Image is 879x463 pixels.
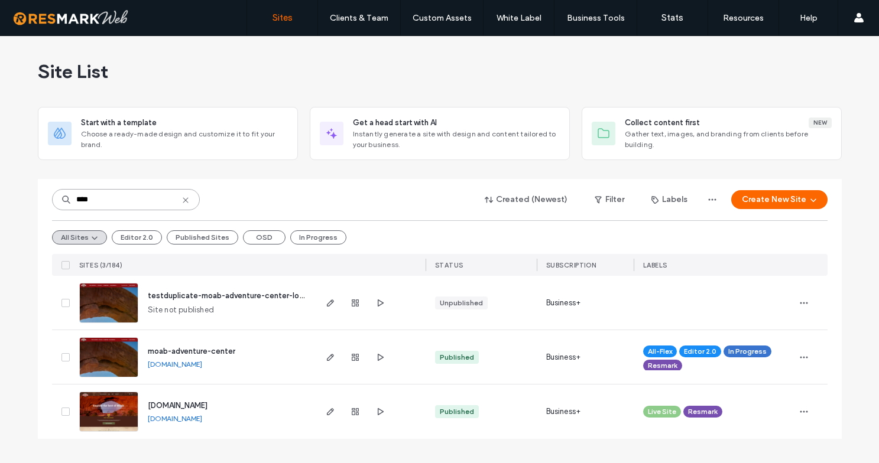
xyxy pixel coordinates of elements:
[38,60,108,83] span: Site List
[648,406,676,417] span: Live Site
[81,117,157,129] span: Start with a template
[81,129,288,150] span: Choose a ready-made design and customize it to fit your brand.
[625,129,832,150] span: Gather text, images, and branding from clients before building.
[167,230,238,244] button: Published Sites
[310,107,570,160] div: Get a head start with AIInstantly generate a site with design and content tailored to your business.
[19,31,28,40] img: website_grey.svg
[582,107,842,160] div: Collect content firstNewGather text, images, and branding from clients before building.
[353,117,437,129] span: Get a head start with AI
[148,414,202,423] a: [DOMAIN_NAME]
[546,351,581,363] span: Business+
[33,19,58,28] div: v 4.0.24
[723,13,764,23] label: Resources
[131,70,199,77] div: Keywords by Traffic
[148,347,235,356] a: moab-adventure-center
[19,19,28,28] img: logo_orange.svg
[413,13,472,23] label: Custom Assets
[546,406,581,418] span: Business+
[661,12,683,23] label: Stats
[118,69,127,78] img: tab_keywords_by_traffic_grey.svg
[31,31,130,40] div: Domain: [DOMAIN_NAME]
[497,13,541,23] label: White Label
[148,360,202,369] a: [DOMAIN_NAME]
[27,8,51,19] span: Help
[148,291,338,300] a: testduplicate-moab-adventure-center-loo2du1fy-v1
[32,69,41,78] img: tab_domain_overview_orange.svg
[809,118,832,128] div: New
[643,261,667,269] span: LABELS
[625,117,700,129] span: Collect content first
[688,406,718,417] span: Resmark
[273,12,293,23] label: Sites
[112,230,162,244] button: Editor 2.0
[440,352,474,363] div: Published
[38,107,298,160] div: Start with a templateChoose a ready-made design and customize it to fit your brand.
[546,261,596,269] span: SUBSCRIPTION
[475,190,578,209] button: Created (Newest)
[79,261,123,269] span: SITES (3/184)
[148,401,207,410] a: [DOMAIN_NAME]
[290,230,346,244] button: In Progress
[435,261,463,269] span: STATUS
[243,230,286,244] button: OSD
[583,190,636,209] button: Filter
[731,190,828,209] button: Create New Site
[330,13,388,23] label: Clients & Team
[148,304,215,316] span: Site not published
[45,70,106,77] div: Domain Overview
[567,13,625,23] label: Business Tools
[648,360,677,371] span: Resmark
[546,297,581,309] span: Business+
[728,346,767,357] span: In Progress
[440,298,483,308] div: Unpublished
[353,129,560,150] span: Instantly generate a site with design and content tailored to your business.
[52,230,107,244] button: All Sites
[684,346,716,357] span: Editor 2.0
[800,13,818,23] label: Help
[648,346,672,357] span: All-Flex
[641,190,698,209] button: Labels
[440,406,474,417] div: Published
